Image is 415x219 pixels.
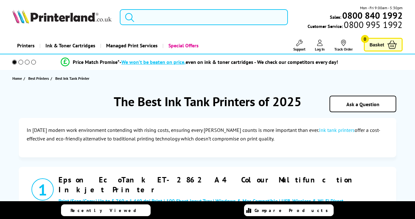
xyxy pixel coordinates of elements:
span: Customer Service: [308,22,402,29]
span: Recently Viewed [71,208,143,213]
a: Printers [12,38,39,54]
b: 0800 840 1992 [342,10,403,21]
a: Best Ink Tank Printer [55,75,91,82]
span: We won’t be beaten on price, [121,59,186,65]
a: Compare Products [244,204,334,216]
h1: The Best Ink Tank Printers of 2025 [19,93,396,110]
span: 0800 995 1992 [343,22,402,28]
img: Printerland Logo [12,10,112,24]
a: Support [293,40,305,51]
a: 0800 840 1992 [341,12,403,18]
span: Best Ink Tank Printer [55,75,89,82]
span: Basket [370,40,384,49]
span: Print/Scan/Copy | Up to 5,760 x 1,440 dpi Print | 100 Sheet Input Tray | Windows & Mac Compatible... [58,198,344,204]
span: Support [293,47,305,51]
a: Home [12,75,24,82]
span: Best Printers [28,75,49,82]
span: 0 [361,35,369,43]
a: Log In [315,40,325,51]
span: Sales: [330,14,341,20]
a: Printerland Logo [12,10,112,25]
a: Managed Print Services [100,38,162,54]
span: Compare Products [255,208,331,213]
span: Mon - Fri 9:00am - 5:30pm [360,5,403,11]
a: Special Offers [162,38,203,54]
span: Log In [315,47,325,51]
a: Ask a Question [346,101,379,107]
div: 1 [31,178,54,201]
div: - even on ink & toner cartridges - We check our competitors every day! [119,59,338,65]
span: Ink & Toner Cartridges [45,38,95,54]
li: modal_Promise [3,57,396,68]
a: Ink tank printers [319,127,355,133]
span: Price Match Promise* [73,59,119,65]
span: Home [12,75,22,82]
a: Epson EcoTank ET-2862 A4 Colour Multifunction Inkjet Printer [58,175,393,195]
a: Recently Viewed [61,204,151,216]
a: Basket 0 [364,38,403,51]
a: Best Printers [28,75,51,82]
a: Ink & Toner Cartridges [39,38,100,54]
a: Track Order [334,40,353,51]
p: In [DATE] modern work environment contending with rising costs, ensuring every [PERSON_NAME] coun... [27,126,388,143]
